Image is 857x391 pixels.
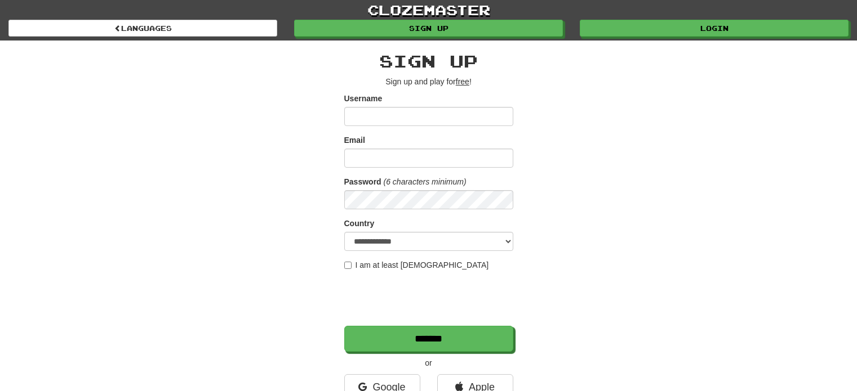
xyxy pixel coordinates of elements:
[344,52,513,70] h2: Sign up
[294,20,563,37] a: Sign up
[344,93,383,104] label: Username
[344,262,352,269] input: I am at least [DEMOGRAPHIC_DATA]
[344,76,513,87] p: Sign up and play for !
[344,276,516,320] iframe: reCAPTCHA
[344,218,375,229] label: Country
[344,259,489,271] label: I am at least [DEMOGRAPHIC_DATA]
[344,134,365,146] label: Email
[384,177,467,186] em: (6 characters minimum)
[8,20,277,37] a: Languages
[456,77,469,86] u: free
[344,176,381,187] label: Password
[580,20,849,37] a: Login
[344,357,513,368] p: or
